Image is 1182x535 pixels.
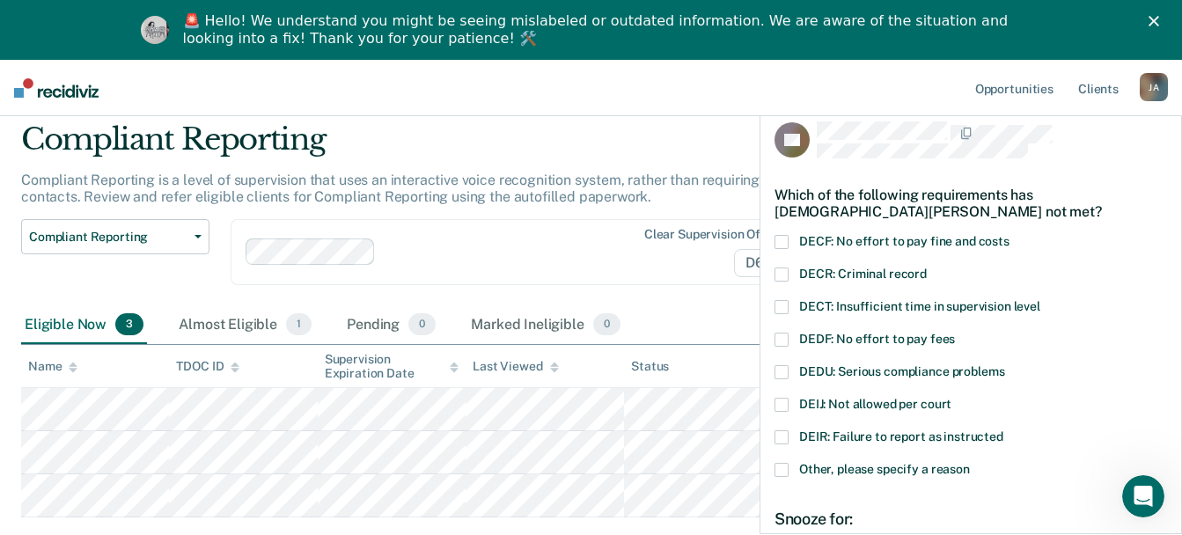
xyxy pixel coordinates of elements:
div: Compliant Reporting [21,121,907,172]
div: Snooze for: [775,509,1167,529]
span: 3 [115,313,143,336]
span: DEIJ: Not allowed per court [799,397,951,411]
div: Name [28,359,77,374]
span: DECT: Insufficient time in supervision level [799,299,1040,313]
div: J A [1140,73,1168,101]
div: Which of the following requirements has [DEMOGRAPHIC_DATA][PERSON_NAME] not met? [775,172,1167,234]
img: Recidiviz [14,78,99,98]
span: Other, please specify a reason [799,462,970,476]
div: Status [631,359,669,374]
div: 🚨 Hello! We understand you might be seeing mislabeled or outdated information. We are aware of th... [183,12,1014,48]
span: 0 [593,313,620,336]
div: Last Viewed [473,359,558,374]
div: TDOC ID [176,359,239,374]
a: Clients [1075,60,1122,116]
div: Marked Ineligible [467,306,624,345]
a: Opportunities [972,60,1057,116]
div: Clear supervision officers [644,227,794,242]
iframe: Intercom live chat [1122,475,1164,517]
span: DECF: No effort to pay fine and costs [799,234,1009,248]
span: 0 [408,313,436,336]
span: DEDU: Serious compliance problems [799,364,1004,378]
img: Profile image for Kim [141,16,169,44]
div: Close [1149,16,1166,26]
span: DEIR: Failure to report as instructed [799,429,1003,443]
span: 1 [286,313,312,336]
div: Eligible Now [21,306,147,345]
div: Almost Eligible [175,306,315,345]
span: DECR: Criminal record [799,267,927,281]
div: Supervision Expiration Date [325,352,459,382]
span: Compliant Reporting [29,230,187,245]
span: D60 [734,249,797,277]
span: DEDF: No effort to pay fees [799,332,955,346]
div: Pending [343,306,439,345]
p: Compliant Reporting is a level of supervision that uses an interactive voice recognition system, ... [21,172,893,205]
